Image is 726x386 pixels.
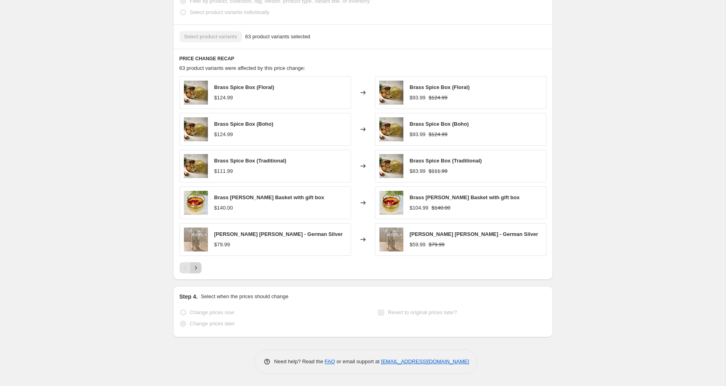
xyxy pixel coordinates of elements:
span: [PERSON_NAME] [PERSON_NAME] - German Silver [410,231,538,237]
div: $83.99 [410,167,426,175]
div: $104.99 [410,204,429,212]
div: $79.99 [214,241,230,249]
span: Brass [PERSON_NAME] Basket with gift box [410,194,520,200]
span: Brass Spice Box (Boho) [214,121,273,127]
nav: Pagination [180,262,201,273]
span: or email support at [335,358,381,364]
strike: $140.00 [432,204,451,212]
span: Change prices now [190,309,234,315]
span: Brass Spice Box (Boho) [410,121,469,127]
p: Select when the prices should change [201,293,288,301]
img: Brass_Puspam_Urli_6_80x.jpg [184,191,208,215]
span: Select product variants individually [190,9,269,15]
img: Brass_Spice_Box_2_80x.png [379,81,403,105]
span: Brass [PERSON_NAME] Basket with gift box [214,194,324,200]
img: Brass_Spice_Box_2_80x.png [184,81,208,105]
div: $140.00 [214,204,233,212]
img: Mayur_Jyoti_Dhuna_-_German_Silver_1_80x.jpg [379,228,403,251]
span: Need help? Read the [274,358,325,364]
strike: $124.99 [429,131,447,139]
div: $93.99 [410,94,426,102]
div: $111.99 [214,167,233,175]
img: Brass_Puspam_Urli_6_80x.jpg [379,191,403,215]
img: Brass_Spice_Box_2_80x.png [379,154,403,178]
h6: PRICE CHANGE RECAP [180,55,546,62]
span: Brass Spice Box (Traditional) [214,158,287,164]
a: FAQ [325,358,335,364]
button: Next [190,262,201,273]
div: $59.99 [410,241,426,249]
img: Brass_Spice_Box_2_80x.png [184,154,208,178]
a: [EMAIL_ADDRESS][DOMAIN_NAME] [381,358,469,364]
strike: $124.99 [429,94,447,102]
img: Mayur_Jyoti_Dhuna_-_German_Silver_1_80x.jpg [184,228,208,251]
div: $93.99 [410,131,426,139]
strike: $111.99 [429,167,447,175]
span: Brass Spice Box (Floral) [410,84,470,90]
div: $124.99 [214,131,233,139]
span: 63 product variants were affected by this price change: [180,65,305,71]
img: Brass_Spice_Box_2_80x.png [379,117,403,141]
h2: Step 4. [180,293,198,301]
div: $124.99 [214,94,233,102]
span: Revert to original prices later? [388,309,457,315]
span: Change prices later [190,321,235,327]
span: 63 product variants selected [245,33,310,41]
strike: $79.99 [429,241,445,249]
span: Brass Spice Box (Traditional) [410,158,482,164]
span: [PERSON_NAME] [PERSON_NAME] - German Silver [214,231,343,237]
span: Brass Spice Box (Floral) [214,84,274,90]
img: Brass_Spice_Box_2_80x.png [184,117,208,141]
